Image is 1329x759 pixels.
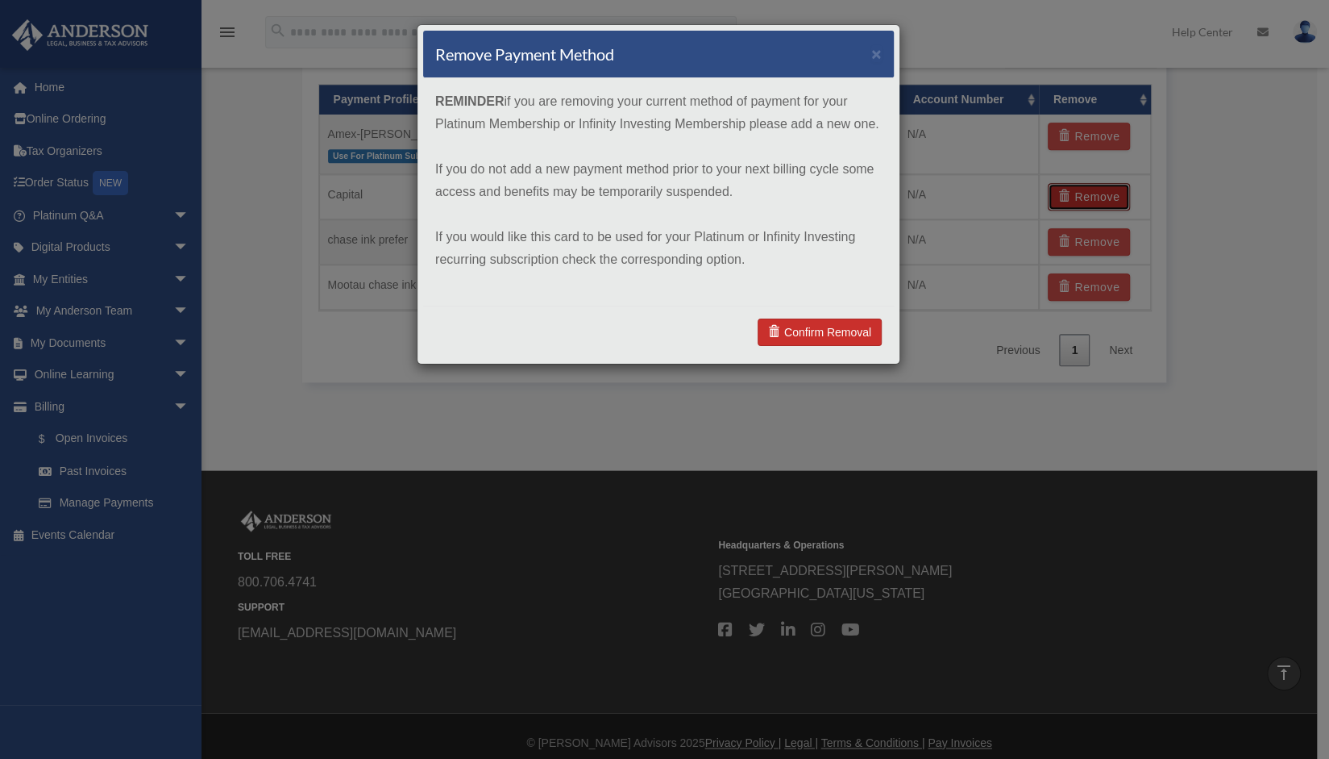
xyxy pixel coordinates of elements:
[435,43,614,65] h4: Remove Payment Method
[871,45,882,62] button: ×
[758,319,882,346] a: Confirm Removal
[435,158,882,203] p: If you do not add a new payment method prior to your next billing cycle some access and benefits ...
[435,226,882,271] p: If you would like this card to be used for your Platinum or Infinity Investing recurring subscrip...
[435,94,504,108] strong: REMINDER
[423,78,894,306] div: if you are removing your current method of payment for your Platinum Membership or Infinity Inves...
